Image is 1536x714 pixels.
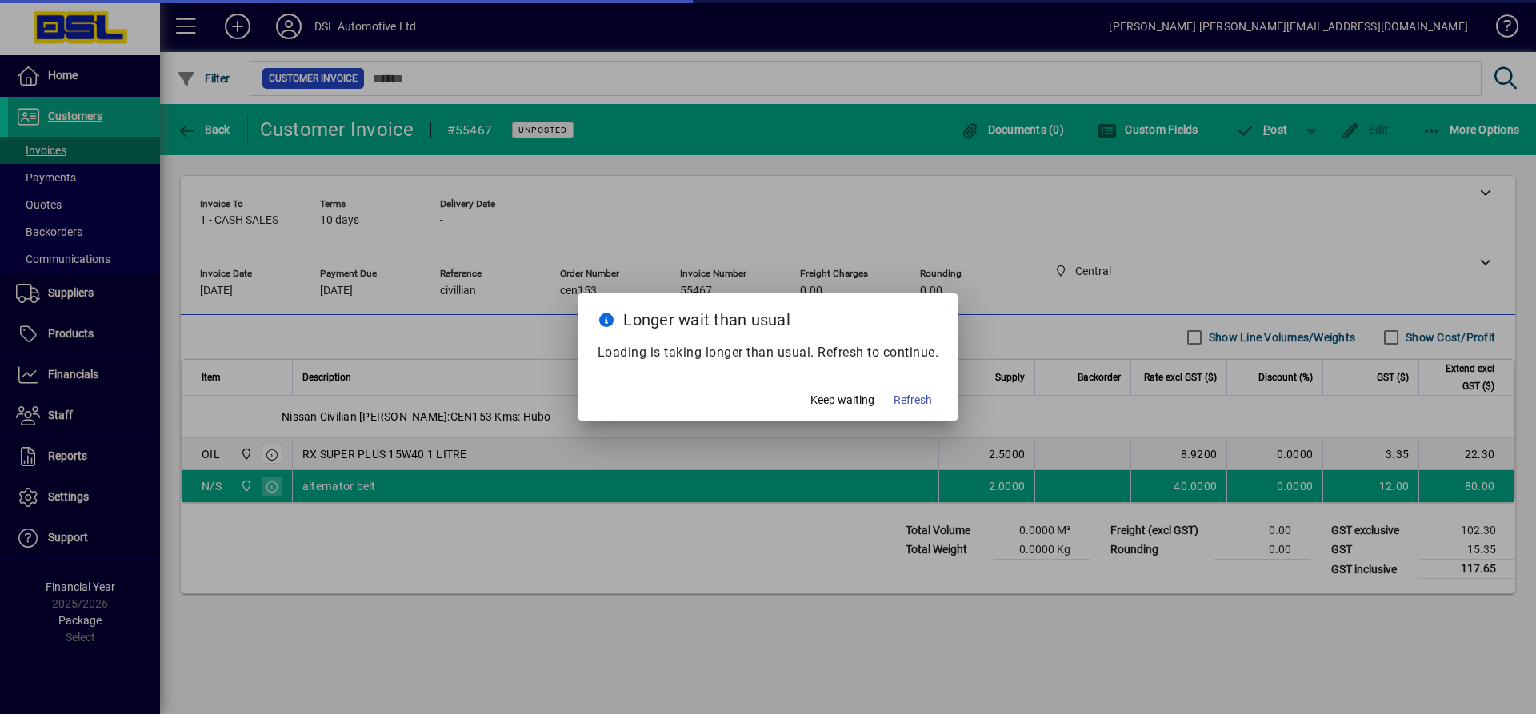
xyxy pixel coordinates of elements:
[887,385,938,414] button: Refresh
[810,392,874,409] span: Keep waiting
[598,343,939,362] p: Loading is taking longer than usual. Refresh to continue.
[623,310,790,329] span: Longer wait than usual
[894,392,932,409] span: Refresh
[804,385,881,414] button: Keep waiting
